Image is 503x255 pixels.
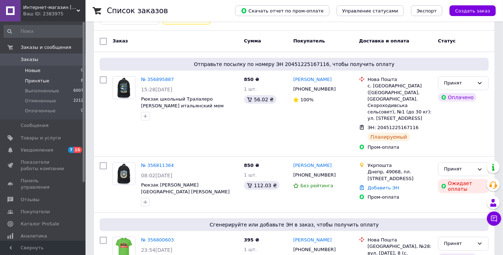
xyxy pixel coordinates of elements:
[25,67,41,74] span: Новые
[235,5,330,16] button: Скачать отчет по пром-оплате
[368,144,432,151] div: Пром-оплата
[21,122,48,129] span: Сообщения
[25,98,56,104] span: Отмененные
[68,147,74,153] span: 7
[292,170,337,180] div: [PHONE_NUMBER]
[141,77,174,82] a: № 356895887
[113,162,135,185] a: Фото товару
[359,38,409,44] span: Доставка и оплата
[442,8,496,13] a: Создать заказ
[21,159,66,172] span: Показатели работы компании
[444,165,474,173] div: Принят
[368,76,432,83] div: Нова Пошта
[81,108,83,114] span: 0
[368,125,419,130] span: ЭН: 20451225167116
[21,44,71,51] span: Заказы и сообщения
[113,163,135,185] img: Фото товару
[141,96,233,122] a: Рюкзак школьный Тралалеро [PERSON_NAME] итальянский мем (School Bag BIG brainrot mem Tralalero Tr...
[81,78,83,84] span: 8
[293,38,325,44] span: Покупатель
[25,78,50,84] span: Принятые
[21,178,66,190] span: Панель управления
[455,8,490,14] span: Создать заказ
[487,211,501,226] button: Чат с покупателем
[450,5,496,16] button: Создать заказ
[141,173,172,178] span: 08:02[DATE]
[444,80,474,87] div: Принят
[368,133,410,141] div: Планируемый
[107,6,168,15] h1: Список заказов
[103,61,486,68] span: Отправьте посылку по номеру ЭН 20451225167116, чтобы получить оплату
[292,245,337,254] div: [PHONE_NUMBER]
[73,98,83,104] span: 2212
[368,169,432,182] div: Днепр, 49068, пл. [STREET_ADDRESS]
[368,194,432,200] div: Пром-оплата
[244,77,259,82] span: 850 ₴
[244,38,261,44] span: Сумма
[411,5,442,16] button: Экспорт
[438,38,456,44] span: Статус
[293,237,332,244] a: [PERSON_NAME]
[244,237,259,243] span: 395 ₴
[141,163,174,168] a: № 356811364
[4,25,84,38] input: Поиск
[21,209,50,215] span: Покупатели
[25,88,59,94] span: Выполненные
[25,108,56,114] span: Оплаченные
[103,221,486,228] span: Сгенерируйте или добавьте ЭН в заказ, чтобы получить оплату
[21,233,47,239] span: Аналитика
[244,95,276,104] div: 56.02 ₴
[23,4,77,11] span: Интернет-магазин 4U.in.ua
[21,197,40,203] span: Отзывы
[113,77,135,99] img: Фото товару
[244,181,280,190] div: 112.03 ₴
[300,183,333,188] span: Без рейтинга
[113,76,135,99] a: Фото товару
[21,221,59,227] span: Каталог ProSale
[244,86,257,92] span: 1 шт.
[368,185,399,190] a: Добавить ЭН
[292,85,337,94] div: [PHONE_NUMBER]
[81,67,83,74] span: 0
[300,97,313,102] span: 100%
[21,135,61,141] span: Товары и услуги
[293,162,332,169] a: [PERSON_NAME]
[21,56,38,63] span: Заказы
[368,162,432,169] div: Укрпошта
[73,88,83,94] span: 6007
[244,163,259,168] span: 850 ₴
[368,237,432,243] div: Нова Пошта
[74,147,82,153] span: 15
[241,7,324,14] span: Скачать отчет по пром-оплате
[244,247,257,252] span: 1 шт.
[23,11,85,17] div: Ваш ID: 2383975
[438,93,477,102] div: Оплачено
[141,87,172,92] span: 15:28[DATE]
[342,8,398,14] span: Управление статусами
[141,247,172,253] span: 23:54[DATE]
[141,237,174,243] a: № 356800603
[417,8,437,14] span: Экспорт
[293,76,332,83] a: [PERSON_NAME]
[141,182,230,208] a: Рюкзак [PERSON_NAME][GEOGRAPHIC_DATA] [PERSON_NAME] итальянский мем (School Bag BIG brainrot mem los
[444,240,474,248] div: Принят
[21,147,53,153] span: Уведомления
[113,38,128,44] span: Заказ
[368,83,432,122] div: с. [GEOGRAPHIC_DATA] ([GEOGRAPHIC_DATA], [GEOGRAPHIC_DATA]. Скороходивська сельсовет), №1 (до 30 ...
[337,5,404,16] button: Управление статусами
[438,179,489,193] div: Ожидает оплаты
[244,172,257,178] span: 1 шт.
